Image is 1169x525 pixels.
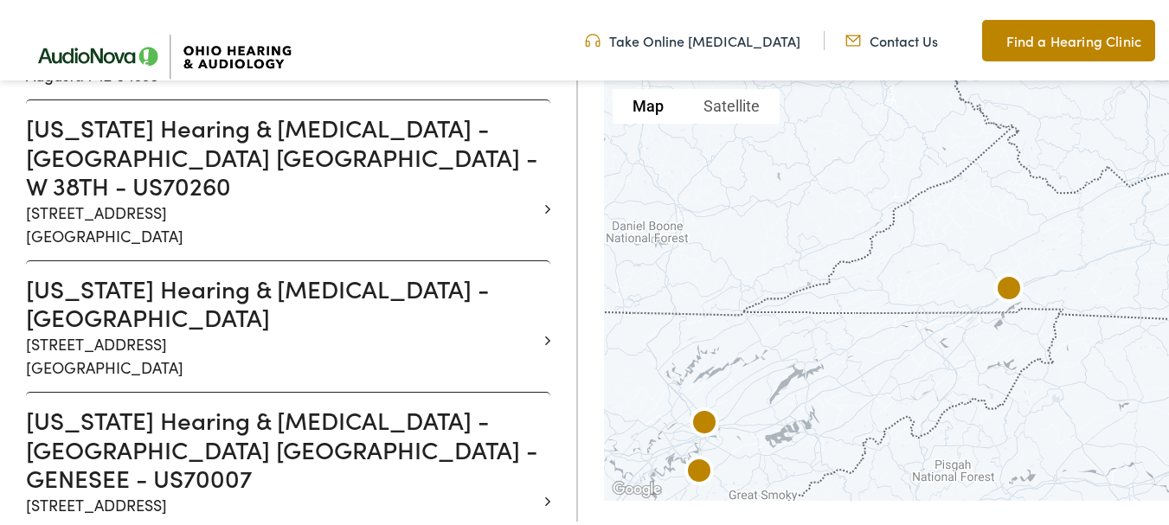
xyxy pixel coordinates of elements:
[26,330,537,376] p: [STREET_ADDRESS] [GEOGRAPHIC_DATA]
[26,272,537,376] a: [US_STATE] Hearing & [MEDICAL_DATA] - [GEOGRAPHIC_DATA] [STREET_ADDRESS][GEOGRAPHIC_DATA]
[982,17,1155,59] a: Find a Hearing Clinic
[585,29,800,48] a: Take Online [MEDICAL_DATA]
[982,28,998,48] img: Map pin icon to find Ohio Hearing & Audiology in Cincinnati, OH
[26,111,537,198] h3: [US_STATE] Hearing & [MEDICAL_DATA] - [GEOGRAPHIC_DATA] [GEOGRAPHIC_DATA] - W 38TH - US70260
[845,29,861,48] img: Mail icon representing email contact with Ohio Hearing in Cincinnati, OH
[26,403,537,490] h3: [US_STATE] Hearing & [MEDICAL_DATA] - [GEOGRAPHIC_DATA] [GEOGRAPHIC_DATA] - GENESEE - US70007
[26,111,537,245] a: [US_STATE] Hearing & [MEDICAL_DATA] - [GEOGRAPHIC_DATA] [GEOGRAPHIC_DATA] - W 38TH - US70260 [STR...
[585,29,601,48] img: Headphones icone to schedule online hearing test in Cincinnati, OH
[845,29,938,48] a: Contact Us
[26,198,537,245] p: [STREET_ADDRESS] [GEOGRAPHIC_DATA]
[26,272,537,330] h3: [US_STATE] Hearing & [MEDICAL_DATA] - [GEOGRAPHIC_DATA]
